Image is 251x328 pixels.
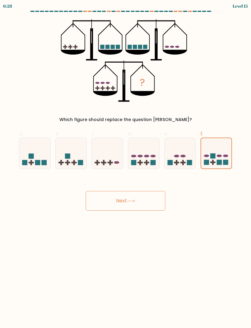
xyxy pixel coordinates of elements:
[3,3,12,9] div: 6:28
[92,130,96,137] span: c.
[86,191,165,211] button: Next
[140,76,145,89] tspan: ?
[55,130,60,137] span: b.
[164,130,168,137] span: e.
[233,3,248,9] div: Level 15
[23,116,228,123] div: Which figure should replace the question [PERSON_NAME]?
[128,130,132,137] span: d.
[200,130,203,137] span: f.
[19,130,23,137] span: a.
